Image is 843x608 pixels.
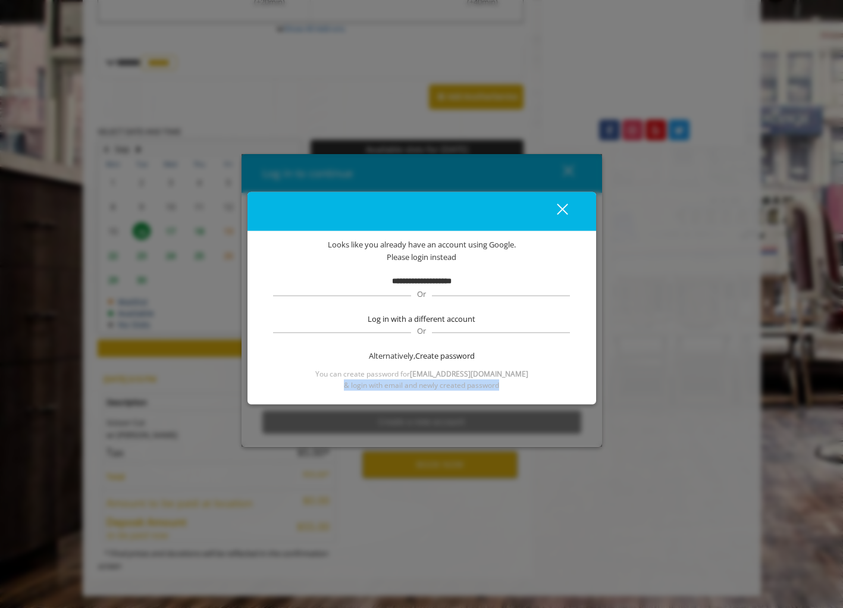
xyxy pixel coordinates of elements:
[411,325,432,336] span: Or
[344,380,499,391] span: & login with email and newly created password
[411,288,432,299] span: Or
[387,251,456,264] span: Please login instead
[368,312,475,325] span: Log in with a different account
[315,368,528,380] span: You can create password for
[415,350,475,362] span: Create password
[543,202,567,220] div: close dialog
[271,350,572,362] div: Alternatively,
[328,239,516,251] span: Looks like you already have an account using Google.
[535,199,575,224] button: close dialog
[410,369,528,379] b: [EMAIL_ADDRESS][DOMAIN_NAME]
